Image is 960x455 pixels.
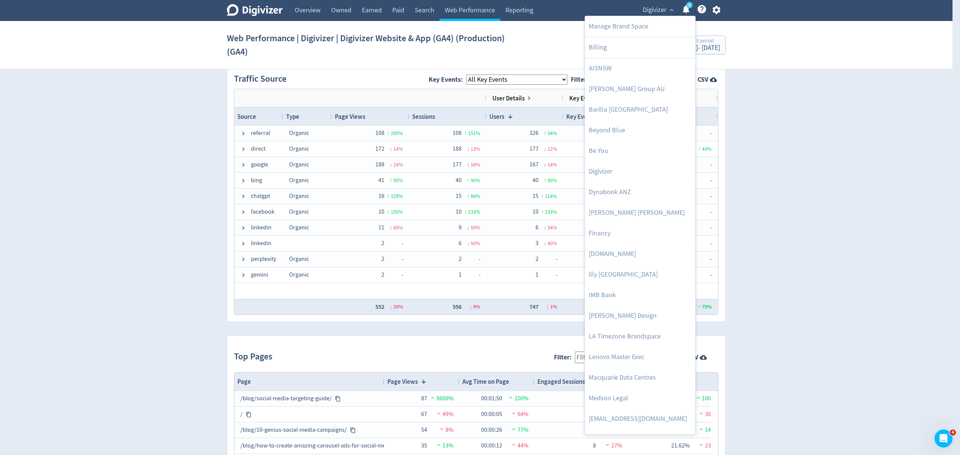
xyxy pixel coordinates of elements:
[585,409,695,429] a: [EMAIL_ADDRESS][DOMAIN_NAME]
[585,326,695,347] a: LA Timezone Brandspace
[585,37,695,58] a: Billing
[585,388,695,409] a: Medson Legal
[585,120,695,141] a: Beyond Blue
[585,429,695,450] a: Optus [PERSON_NAME]
[585,99,695,120] a: Barilla [GEOGRAPHIC_DATA]
[585,223,695,244] a: Financy
[585,305,695,326] a: [PERSON_NAME] Design
[585,58,695,79] a: AISNSW
[585,264,695,285] a: illy [GEOGRAPHIC_DATA]
[585,202,695,223] a: [PERSON_NAME] [PERSON_NAME]
[950,430,956,436] span: 4
[585,161,695,182] a: Digivizer
[585,285,695,305] a: IMB Bank
[585,367,695,388] a: Macquarie Data Centres
[585,16,695,37] a: Manage Brand Space
[585,244,695,264] a: [DOMAIN_NAME]
[585,79,695,99] a: [PERSON_NAME] Group AU
[934,430,952,448] iframe: Intercom live chat
[585,141,695,161] a: Be You
[585,182,695,202] a: Dynabook ANZ
[585,347,695,367] a: Lenovo Master Exec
